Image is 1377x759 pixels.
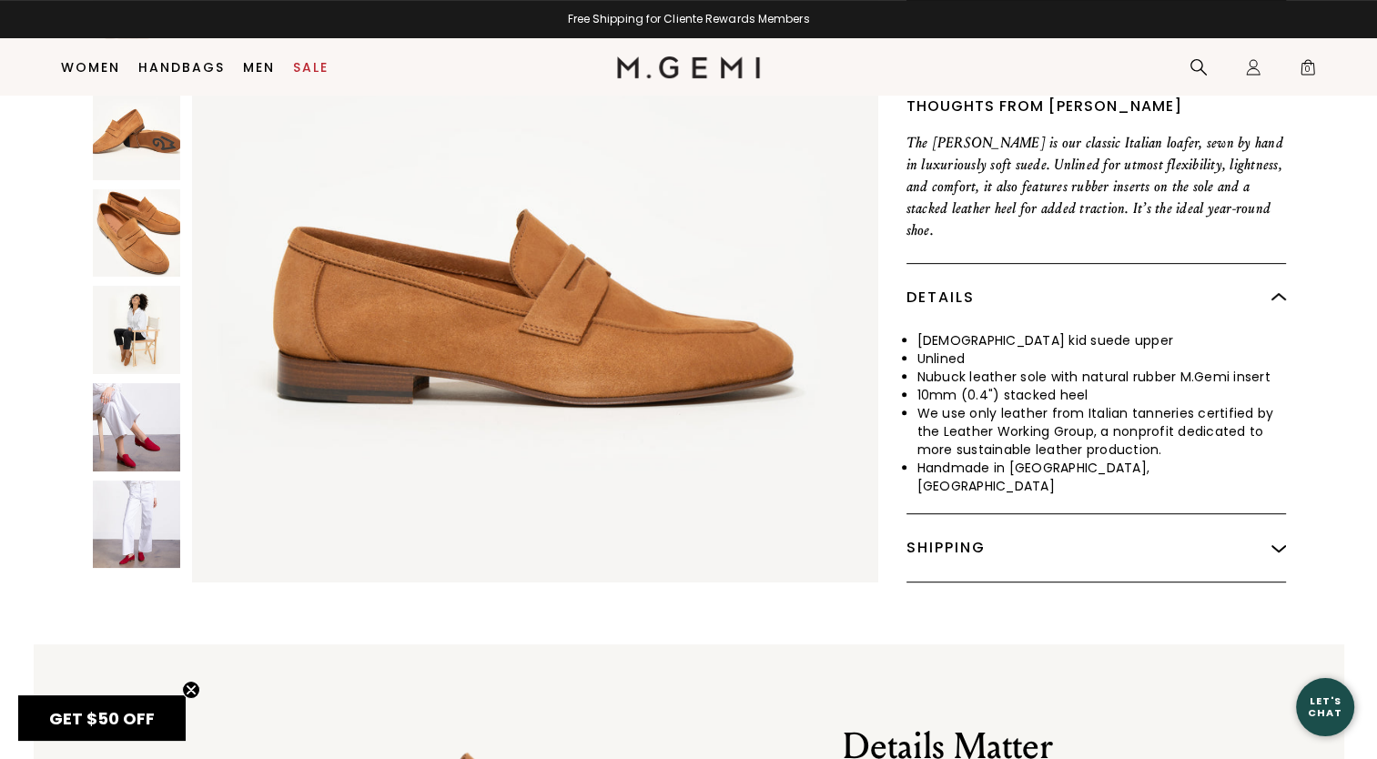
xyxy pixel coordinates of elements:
[906,96,1286,117] div: Thoughts from [PERSON_NAME]
[138,60,225,75] a: Handbags
[93,92,181,180] img: The Sacca Donna
[917,404,1286,459] li: We use only leather from Italian tanneries certified by the Leather Working Group, a nonprofit de...
[18,695,186,741] div: GET $50 OFFClose teaser
[1296,695,1354,718] div: Let's Chat
[293,60,329,75] a: Sale
[1299,62,1317,80] span: 0
[182,681,200,699] button: Close teaser
[617,56,760,78] img: M.Gemi
[93,189,181,278] img: The Sacca Donna
[61,60,120,75] a: Women
[93,286,181,374] img: The Sacca Donna
[243,60,275,75] a: Men
[917,459,1286,495] li: Handmade in [GEOGRAPHIC_DATA], [GEOGRAPHIC_DATA]
[906,514,1286,582] div: Shipping
[906,132,1286,241] p: The [PERSON_NAME] is our classic Italian loafer, sewn by hand in luxuriously soft suede. Unlined ...
[917,331,1286,349] li: [DEMOGRAPHIC_DATA] kid suede upper
[906,264,1286,331] div: Details
[917,386,1286,404] li: 10mm (0.4") stacked heel
[917,368,1286,386] li: Nubuck leather sole with natural rubber M.Gemi insert
[917,349,1286,368] li: Unlined
[49,707,155,730] span: GET $50 OFF
[93,481,181,569] img: The Sacca Donna
[93,383,181,471] img: The Sacca Donna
